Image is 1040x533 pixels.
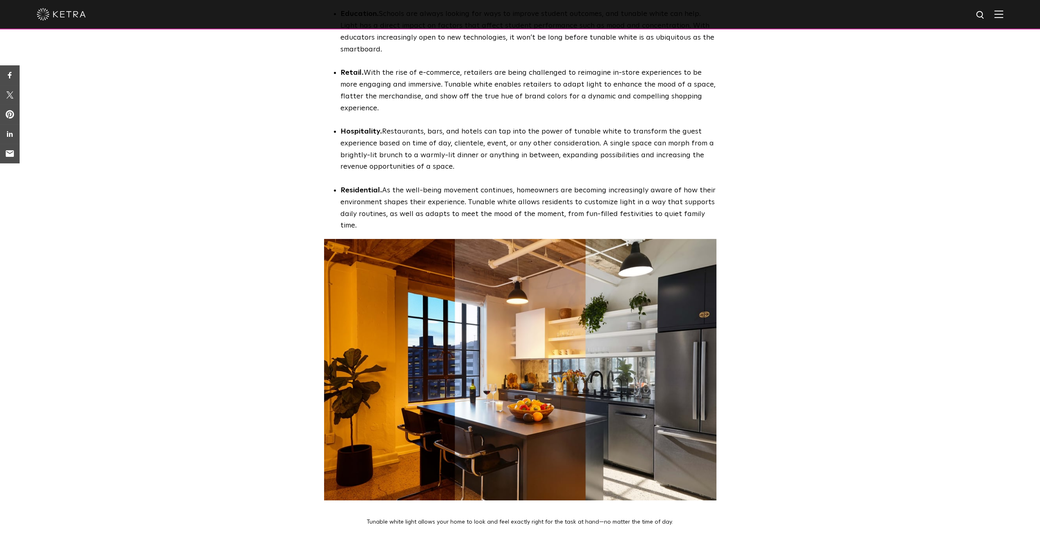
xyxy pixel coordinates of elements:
strong: Retail. [340,69,364,76]
img: search icon [975,10,986,20]
strong: Hospitality. [340,128,382,135]
img: Hamburger%20Nav.svg [994,10,1003,18]
span: Tunable white light allows your home to look and feel exactly right for the task at hand—no matte... [367,519,673,525]
li: With the rise of e-commerce, retailers are being challenged to reimagine in-store experiences to ... [340,67,716,126]
li: Schools are always looking for ways to improve student outcomes, and tunable white can help. Ligh... [340,8,716,67]
img: Kitchen_Austin Loft_Triptych_63_61_57compressed-1 [324,239,716,500]
img: ketra-logo-2019-white [37,8,86,20]
li: Restaurants, bars, and hotels can tap into the power of tunable white to transform the guest expe... [340,126,716,185]
li: As the well-being movement continues, homeowners are becoming increasingly aware of how their env... [340,185,716,232]
strong: Residential. [340,187,382,194]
